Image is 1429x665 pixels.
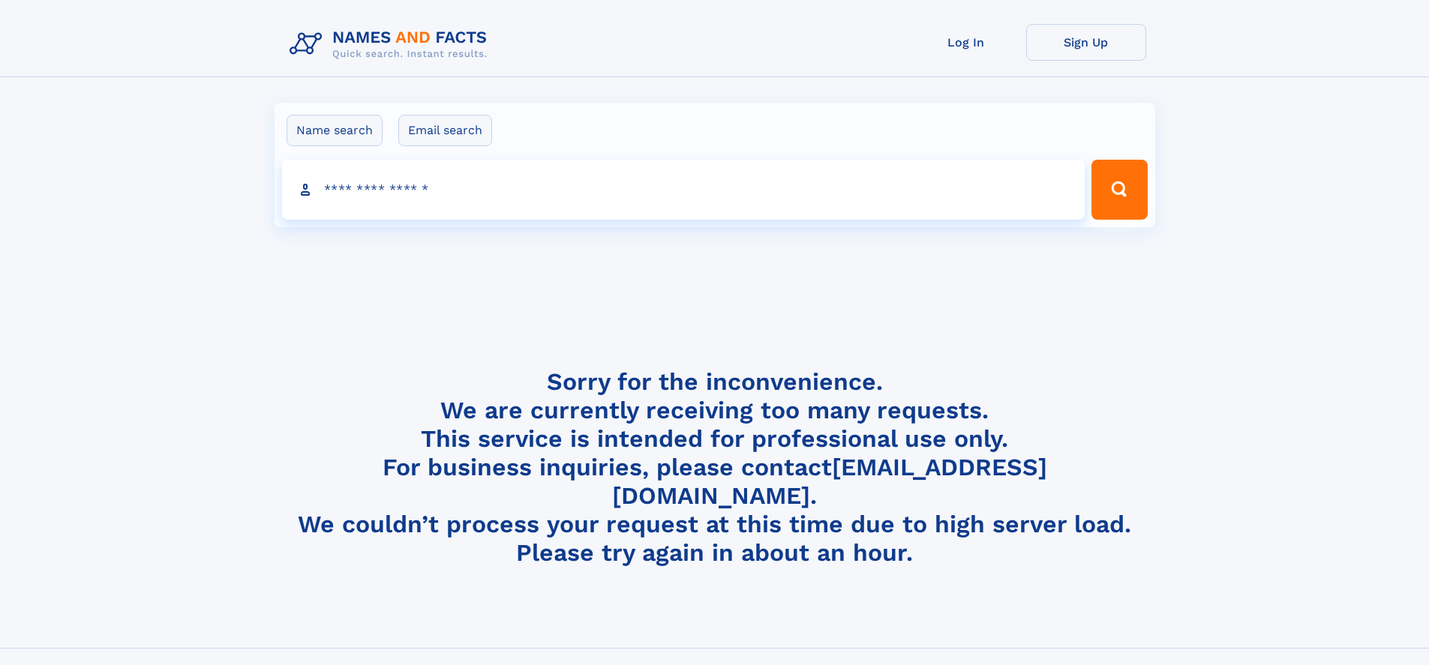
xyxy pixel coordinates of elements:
[1026,24,1146,61] a: Sign Up
[284,367,1146,568] h4: Sorry for the inconvenience. We are currently receiving too many requests. This service is intend...
[282,160,1085,220] input: search input
[398,115,492,146] label: Email search
[906,24,1026,61] a: Log In
[612,453,1047,510] a: [EMAIL_ADDRESS][DOMAIN_NAME]
[284,24,500,64] img: Logo Names and Facts
[1091,160,1147,220] button: Search Button
[287,115,383,146] label: Name search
